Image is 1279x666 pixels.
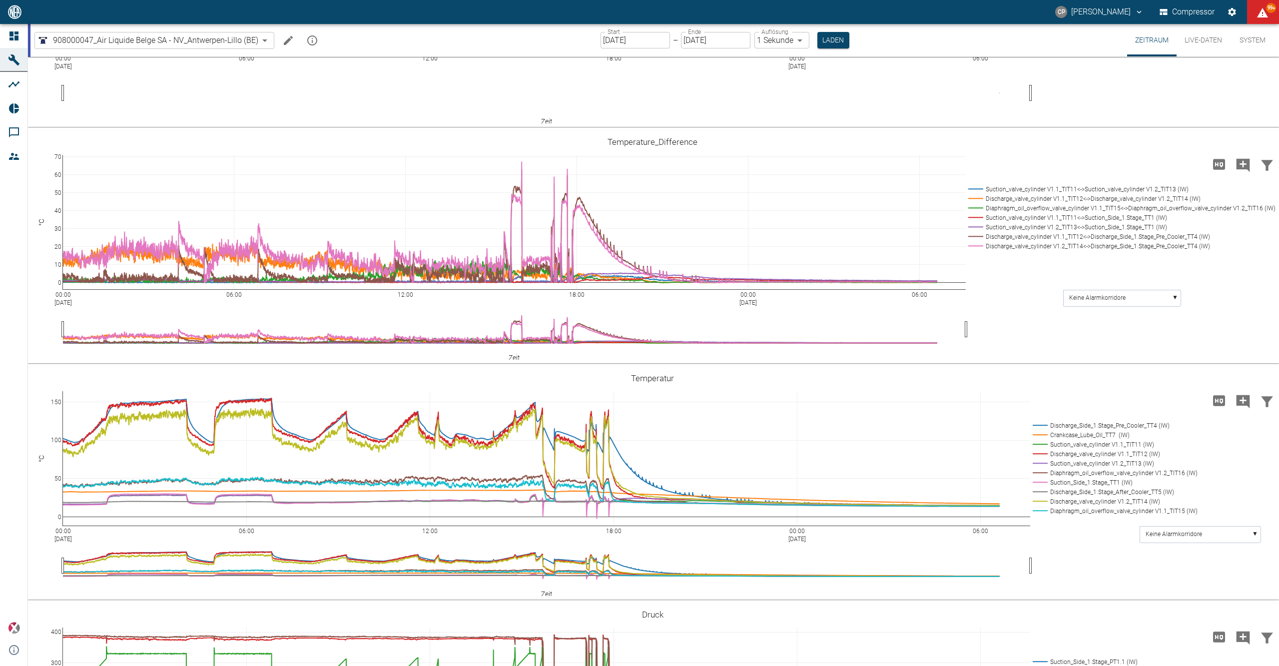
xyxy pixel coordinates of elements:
[1207,159,1231,168] span: Hohe Auflösung
[37,34,258,46] a: 908000047_Air Liquide Belge SA - NV_Antwerpen-Lillo (BE)
[1207,395,1231,405] span: Hohe Auflösung
[1255,624,1279,650] button: Daten filtern
[1230,24,1275,56] button: System
[1231,151,1255,177] button: Kommentar hinzufügen
[1177,24,1230,56] button: Live-Daten
[1127,24,1177,56] button: Zeitraum
[1255,151,1279,177] button: Daten filtern
[278,30,298,50] button: Machine bearbeiten
[1055,6,1067,18] div: CP
[1255,388,1279,414] button: Daten filtern
[754,32,809,48] div: 1 Sekunde
[1207,632,1231,641] span: Hohe Auflösung
[1158,3,1217,21] button: Compressor
[1069,294,1126,301] text: Keine Alarmkorridore
[7,5,22,18] img: logo
[1231,388,1255,414] button: Kommentar hinzufügen
[1231,624,1255,650] button: Kommentar hinzufügen
[673,34,678,46] p: –
[608,27,620,36] label: Start
[681,32,750,48] input: DD.MM.YYYY
[688,27,701,36] label: Ende
[53,34,258,46] span: 908000047_Air Liquide Belge SA - NV_Antwerpen-Lillo (BE)
[1054,3,1145,21] button: christoph.palm@neuman-esser.com
[8,622,20,634] img: Xplore Logo
[1266,3,1276,13] span: 99+
[302,30,322,50] button: mission info
[1223,3,1241,21] button: Einstellungen
[761,27,788,36] label: Auflösung
[817,32,849,48] button: Laden
[601,32,670,48] input: DD.MM.YYYY
[1146,531,1202,538] text: Keine Alarmkorridore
